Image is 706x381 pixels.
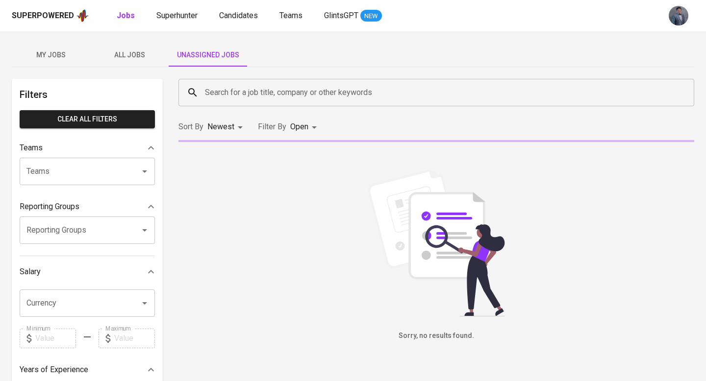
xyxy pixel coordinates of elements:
a: Superpoweredapp logo [12,8,89,23]
div: Reporting Groups [20,197,155,216]
a: Teams [279,10,304,22]
span: Superhunter [156,11,198,20]
span: Open [290,122,308,131]
a: Candidates [219,10,260,22]
input: Value [114,329,155,348]
h6: Filters [20,87,155,102]
span: GlintsGPT [324,11,358,20]
span: My Jobs [18,49,84,61]
span: All Jobs [96,49,163,61]
div: Teams [20,138,155,158]
img: app logo [76,8,89,23]
p: Sort By [178,121,203,133]
img: file_searching.svg [363,169,510,316]
img: jhon@glints.com [669,6,688,25]
p: Salary [20,266,41,278]
div: Years of Experience [20,360,155,380]
h6: Sorry, no results found. [178,331,694,341]
button: Open [138,165,151,178]
button: Open [138,223,151,237]
a: GlintsGPT NEW [324,10,382,22]
span: Clear All filters [27,113,147,125]
div: Newest [207,118,246,136]
p: Years of Experience [20,364,88,376]
input: Value [35,329,76,348]
a: Jobs [117,10,137,22]
div: Open [290,118,320,136]
span: Candidates [219,11,258,20]
a: Superhunter [156,10,200,22]
span: Unassigned Jobs [175,49,241,61]
span: NEW [360,11,382,21]
button: Open [138,296,151,310]
p: Reporting Groups [20,201,79,213]
p: Teams [20,142,43,154]
button: Clear All filters [20,110,155,128]
div: Superpowered [12,10,74,22]
span: Teams [279,11,303,20]
p: Filter By [258,121,286,133]
b: Jobs [117,11,135,20]
div: Salary [20,262,155,282]
p: Newest [207,121,234,133]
